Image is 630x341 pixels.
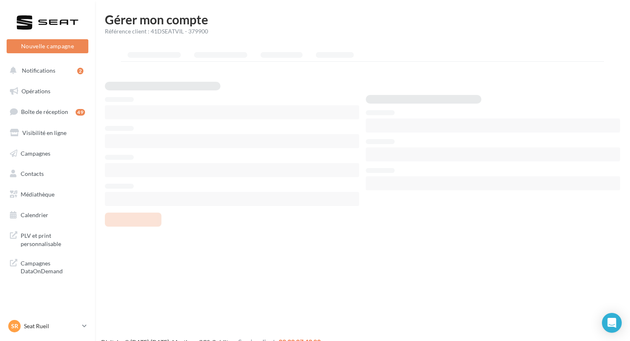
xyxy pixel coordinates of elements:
[602,313,622,333] div: Open Intercom Messenger
[5,186,90,203] a: Médiathèque
[105,27,620,36] div: Référence client : 41DSEATVIL - 379900
[21,170,44,177] span: Contacts
[21,191,54,198] span: Médiathèque
[5,83,90,100] a: Opérations
[5,165,90,182] a: Contacts
[5,145,90,162] a: Campagnes
[22,129,66,136] span: Visibilité en ligne
[11,322,18,330] span: SR
[22,67,55,74] span: Notifications
[77,68,83,74] div: 2
[76,109,85,116] div: 49
[21,108,68,115] span: Boîte de réception
[5,124,90,142] a: Visibilité en ligne
[21,149,50,156] span: Campagnes
[5,62,87,79] button: Notifications 2
[5,254,90,279] a: Campagnes DataOnDemand
[21,88,50,95] span: Opérations
[105,13,620,26] h1: Gérer mon compte
[21,230,85,248] span: PLV et print personnalisable
[24,322,79,330] p: Seat Rueil
[5,103,90,121] a: Boîte de réception49
[5,227,90,251] a: PLV et print personnalisable
[7,318,88,334] a: SR Seat Rueil
[21,211,48,218] span: Calendrier
[7,39,88,53] button: Nouvelle campagne
[5,206,90,224] a: Calendrier
[21,258,85,275] span: Campagnes DataOnDemand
